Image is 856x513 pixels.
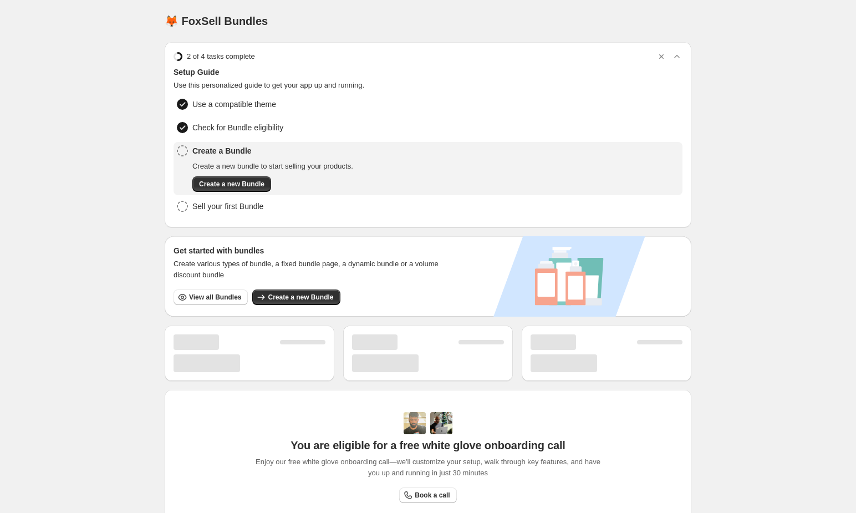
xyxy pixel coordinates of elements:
[192,122,283,133] span: Check for Bundle eligibility
[165,14,268,28] h1: 🦊 FoxSell Bundles
[250,456,607,479] span: Enjoy our free white glove onboarding call—we'll customize your setup, walk through key features,...
[174,245,449,256] h3: Get started with bundles
[430,412,452,434] img: Prakhar
[268,293,333,302] span: Create a new Bundle
[192,176,271,192] button: Create a new Bundle
[189,293,241,302] span: View all Bundles
[199,180,264,189] span: Create a new Bundle
[192,145,353,156] span: Create a Bundle
[174,67,682,78] span: Setup Guide
[174,80,682,91] span: Use this personalized guide to get your app up and running.
[174,289,248,305] button: View all Bundles
[192,161,353,172] span: Create a new bundle to start selling your products.
[174,258,449,281] span: Create various types of bundle, a fixed bundle page, a dynamic bundle or a volume discount bundle
[192,201,263,212] span: Sell your first Bundle
[404,412,426,434] img: Adi
[415,491,450,500] span: Book a call
[399,487,456,503] a: Book a call
[192,99,276,110] span: Use a compatible theme
[291,439,565,452] span: You are eligible for a free white glove onboarding call
[187,51,255,62] span: 2 of 4 tasks complete
[252,289,340,305] button: Create a new Bundle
